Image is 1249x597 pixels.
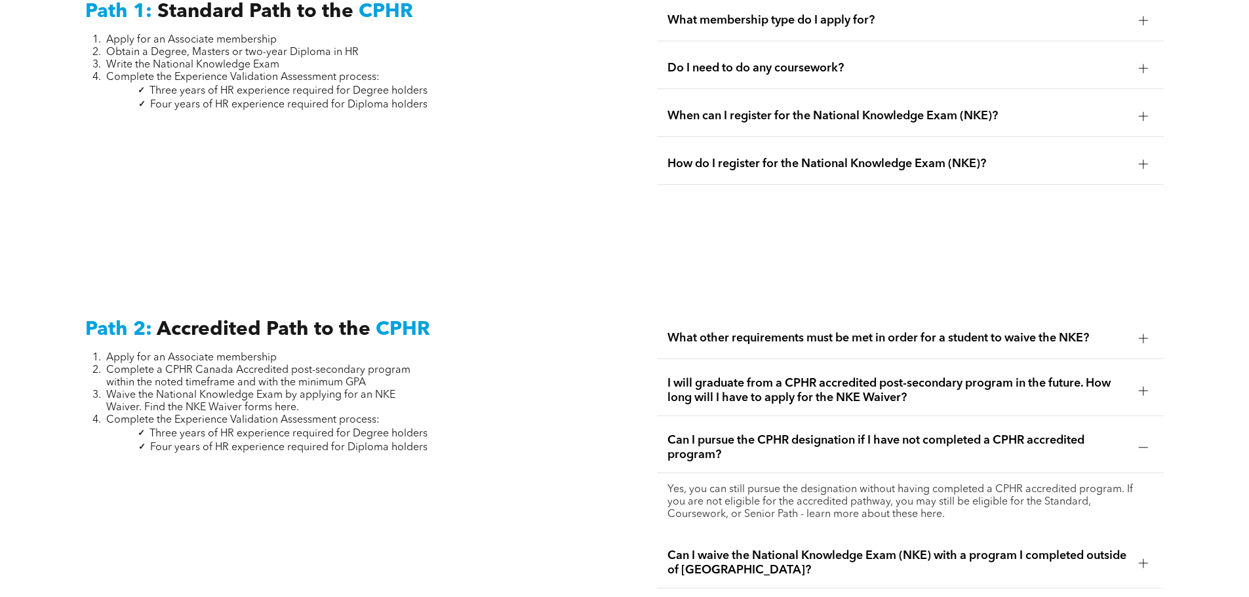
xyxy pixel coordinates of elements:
span: CPHR [359,2,413,22]
span: Accredited Path to the [157,320,370,339]
span: Obtain a Degree, Masters or two-year Diploma in HR [106,47,359,58]
span: Three years of HR experience required for Degree holders [149,429,427,439]
span: When can I register for the National Knowledge Exam (NKE)? [667,109,1128,123]
p: Yes, you can still pursue the designation without having completed a CPHR accredited program. If ... [667,484,1153,521]
span: What other requirements must be met in order for a student to waive the NKE? [667,331,1128,345]
span: Complete the Experience Validation Assessment process: [106,415,380,425]
span: Four years of HR experience required for Diploma holders [150,100,427,110]
span: Complete the Experience Validation Assessment process: [106,72,380,83]
span: Can I waive the National Knowledge Exam (NKE) with a program I completed outside of [GEOGRAPHIC_D... [667,549,1128,577]
span: Apply for an Associate membership [106,35,277,45]
span: Four years of HR experience required for Diploma holders [150,442,427,453]
span: Write the National Knowledge Exam [106,60,279,70]
span: Complete a CPHR Canada Accredited post-secondary program within the noted timeframe and with the ... [106,365,410,388]
span: Standard Path to the [157,2,353,22]
span: Path 2: [85,320,152,339]
span: What membership type do I apply for? [667,13,1128,28]
span: I will graduate from a CPHR accredited post-secondary program in the future. How long will I have... [667,376,1128,405]
span: Path 1: [85,2,152,22]
span: Can I pursue the CPHR designation if I have not completed a CPHR accredited program? [667,433,1128,462]
span: Three years of HR experience required for Degree holders [149,86,427,96]
span: Do I need to do any coursework? [667,61,1128,75]
span: Apply for an Associate membership [106,353,277,363]
span: How do I register for the National Knowledge Exam (NKE)? [667,157,1128,171]
span: CPHR [376,320,430,339]
span: Waive the National Knowledge Exam by applying for an NKE Waiver. Find the NKE Waiver forms here. [106,390,395,413]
